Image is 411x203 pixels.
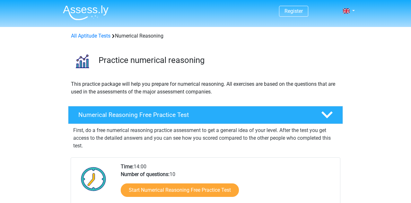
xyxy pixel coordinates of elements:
div: Numerical Reasoning [68,32,343,40]
b: Time: [121,163,134,170]
a: Register [284,8,303,14]
h3: Practice numerical reasoning [99,55,338,65]
p: First, do a free numerical reasoning practice assessment to get a general idea of your level. Aft... [73,127,338,150]
img: Clock [77,163,110,195]
img: Assessly [63,5,109,20]
h4: Numerical Reasoning Free Practice Test [78,111,311,119]
img: numerical reasoning [68,48,96,75]
a: Numerical Reasoning Free Practice Test [66,106,345,124]
a: Start Numerical Reasoning Free Practice Test [121,183,239,197]
a: All Aptitude Tests [71,33,110,39]
b: Number of questions: [121,171,170,177]
p: This practice package will help you prepare for numerical reasoning. All exercises are based on t... [71,80,340,96]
